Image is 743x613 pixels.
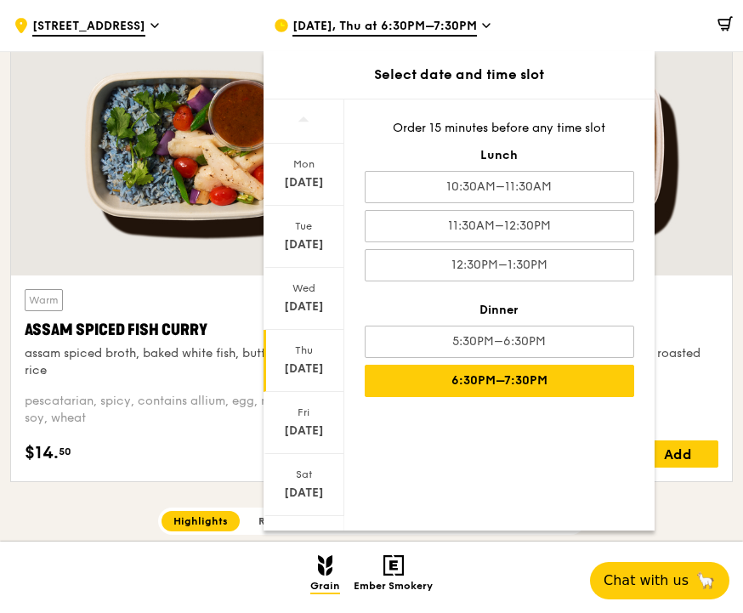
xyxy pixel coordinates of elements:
[383,555,404,576] img: Ember Smokery mobile logo
[266,219,342,233] div: Tue
[266,157,342,171] div: Mon
[59,445,71,458] span: 50
[266,236,342,253] div: [DATE]
[365,302,634,319] div: Dinner
[318,555,332,576] img: Grain mobile logo
[266,530,342,543] div: Closed
[354,580,433,594] span: Ember Smokery
[310,580,340,594] span: Grain
[365,210,634,242] div: 11:30AM–12:30PM
[266,360,342,377] div: [DATE]
[25,440,59,466] span: $14.
[365,365,634,397] div: 6:30PM–7:30PM
[590,562,729,599] button: Chat with us🦙
[266,343,342,357] div: Thu
[695,570,716,591] span: 🦙
[25,393,350,427] div: pescatarian, spicy, contains allium, egg, nuts, shellfish, soy, wheat
[25,318,350,342] div: Assam Spiced Fish Curry
[266,174,342,191] div: [DATE]
[604,570,689,591] span: Chat with us
[266,423,342,440] div: [DATE]
[264,65,655,85] div: Select date and time slot
[32,18,145,37] span: [STREET_ADDRESS]
[266,406,342,419] div: Fri
[365,326,634,358] div: 5:30PM–6:30PM
[365,249,634,281] div: 12:30PM–1:30PM
[266,485,342,502] div: [DATE]
[292,18,477,37] span: [DATE], Thu at 6:30PM–7:30PM
[266,298,342,315] div: [DATE]
[25,345,350,379] div: assam spiced broth, baked white fish, butterfly blue pea rice
[637,440,718,468] div: Add
[25,289,63,311] div: Warm
[365,120,634,137] div: Order 15 minutes before any time slot
[266,468,342,481] div: Sat
[365,171,634,203] div: 10:30AM–11:30AM
[266,281,342,295] div: Wed
[365,147,634,164] div: Lunch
